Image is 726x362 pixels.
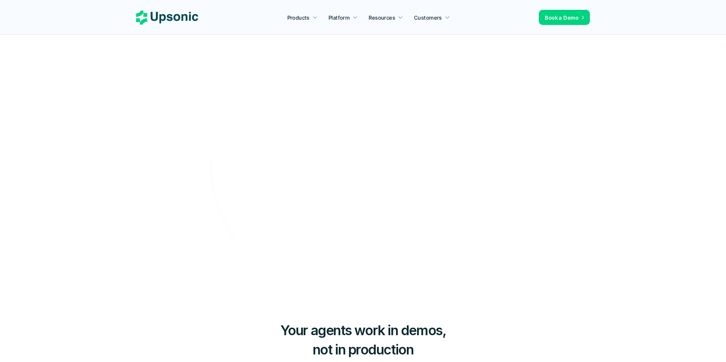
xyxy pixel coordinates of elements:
a: Products [283,11,322,24]
span: not in production [313,341,414,358]
h2: Agentic AI Platform for FinTech Operations [231,63,495,114]
p: Products [287,14,310,22]
p: Book a Demo [395,191,435,204]
p: Platform [329,14,350,22]
a: Book a Demo [539,10,590,25]
a: Book a Demo [386,186,450,209]
p: Customers [414,14,442,22]
span: Your agents work in demos, [280,322,446,339]
p: From onboarding to compliance to settlement to autonomous control. Work with %82 more efficiency ... [240,137,486,159]
a: Play with interactive demo [276,179,382,204]
p: Play with interactive demo [285,184,367,200]
p: Resources [369,14,395,22]
p: Book a Demo [545,14,579,22]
